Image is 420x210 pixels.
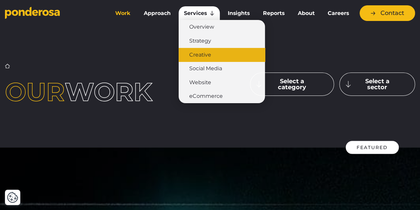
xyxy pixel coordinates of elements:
a: Services [179,6,220,20]
h1: work [5,79,170,105]
div: Featured [346,141,399,154]
a: Work [110,6,136,20]
a: Social Media [179,62,265,76]
a: eCommerce [179,89,265,103]
a: Contact [360,5,415,21]
a: Approach [138,6,176,20]
button: Select a category [250,73,334,96]
button: Cookie Settings [7,192,18,203]
span: Our [5,76,65,107]
a: About [292,6,320,20]
img: Revisit consent button [7,192,18,203]
a: Careers [322,6,354,20]
a: Strategy [179,34,265,48]
a: Creative [179,48,265,62]
a: Go to homepage [5,7,100,20]
a: Home [5,64,10,69]
a: Reports [258,6,290,20]
a: Insights [222,6,255,20]
button: Select a sector [339,73,415,96]
a: Website [179,76,265,90]
a: Overview [179,20,265,34]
